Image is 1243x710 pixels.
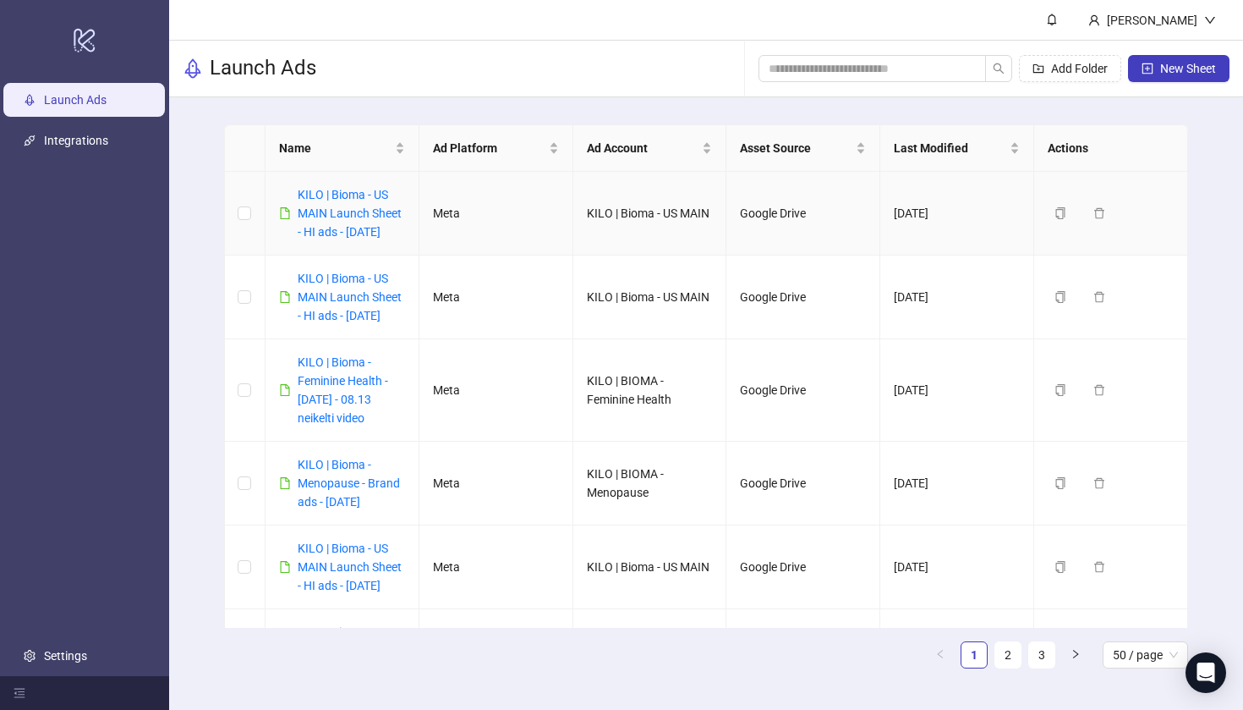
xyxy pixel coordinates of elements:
[419,442,573,526] td: Meta
[1128,55,1229,82] button: New Sheet
[44,649,87,663] a: Settings
[1103,641,1188,669] div: Page Size
[1093,477,1105,489] span: delete
[14,687,25,699] span: menu-fold
[210,55,316,82] h3: Launch Ads
[1100,11,1204,30] div: [PERSON_NAME]
[880,125,1034,172] th: Last Modified
[880,339,1034,442] td: [DATE]
[880,442,1034,526] td: [DATE]
[1093,561,1105,573] span: delete
[298,625,402,676] a: KILO | Bioma - US MAIN Launch Sheet - brand ads - [DATE]
[279,139,392,157] span: Name
[1054,291,1066,303] span: copy
[1071,649,1081,659] span: right
[1051,62,1108,75] span: Add Folder
[573,339,727,442] td: KILO | BIOMA - Feminine Health
[994,641,1021,669] li: 2
[726,125,880,172] th: Asset Source
[573,172,727,256] td: KILO | Bioma - US MAIN
[279,291,291,303] span: file
[279,207,291,219] span: file
[1204,14,1216,26] span: down
[1054,477,1066,489] span: copy
[419,172,573,256] td: Meta
[880,526,1034,609] td: [DATE]
[927,641,954,669] li: Previous Page
[573,256,727,339] td: KILO | Bioma - US MAIN
[587,139,699,157] span: Ad Account
[1046,14,1058,25] span: bell
[995,642,1021,668] a: 2
[419,125,573,172] th: Ad Platform
[266,125,419,172] th: Name
[1142,63,1153,74] span: plus-square
[1054,207,1066,219] span: copy
[1034,125,1188,172] th: Actions
[726,609,880,693] td: Google Drive
[1062,641,1089,669] button: right
[1093,207,1105,219] span: delete
[927,641,954,669] button: left
[961,642,987,668] a: 1
[1028,641,1055,669] li: 3
[1093,291,1105,303] span: delete
[44,134,108,147] a: Integrations
[726,256,880,339] td: Google Drive
[1029,642,1054,668] a: 3
[279,384,291,396] span: file
[1160,62,1216,75] span: New Sheet
[880,172,1034,256] td: [DATE]
[573,526,727,609] td: KILO | Bioma - US MAIN
[298,188,402,239] a: KILO | Bioma - US MAIN Launch Sheet - HI ads - [DATE]
[573,125,727,172] th: Ad Account
[1019,55,1121,82] button: Add Folder
[1054,384,1066,396] span: copy
[740,139,852,157] span: Asset Source
[880,609,1034,693] td: [DATE]
[419,256,573,339] td: Meta
[1054,561,1066,573] span: copy
[726,442,880,526] td: Google Drive
[880,256,1034,339] td: [DATE]
[1062,641,1089,669] li: Next Page
[298,272,402,322] a: KILO | Bioma - US MAIN Launch Sheet - HI ads - [DATE]
[573,609,727,693] td: KILO | Bioma - US MAIN
[1088,14,1100,26] span: user
[1093,384,1105,396] span: delete
[433,139,545,157] span: Ad Platform
[961,641,988,669] li: 1
[1113,642,1178,668] span: 50 / page
[935,649,945,659] span: left
[298,355,388,425] a: KILO | Bioma - Feminine Health - [DATE] - 08.13 neikelti video
[419,609,573,693] td: Meta
[44,93,107,107] a: Launch Ads
[279,477,291,489] span: file
[419,526,573,609] td: Meta
[726,526,880,609] td: Google Drive
[894,139,1006,157] span: Last Modified
[298,542,402,592] a: KILO | Bioma - US MAIN Launch Sheet - HI ads - [DATE]
[993,63,1005,74] span: search
[726,172,880,256] td: Google Drive
[1186,652,1226,693] div: Open Intercom Messenger
[1032,63,1044,74] span: folder-add
[419,339,573,442] td: Meta
[183,58,203,79] span: rocket
[298,458,400,509] a: KILO | Bioma - Menopause - Brand ads - [DATE]
[279,561,291,573] span: file
[726,339,880,442] td: Google Drive
[573,442,727,526] td: KILO | BIOMA - Menopause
